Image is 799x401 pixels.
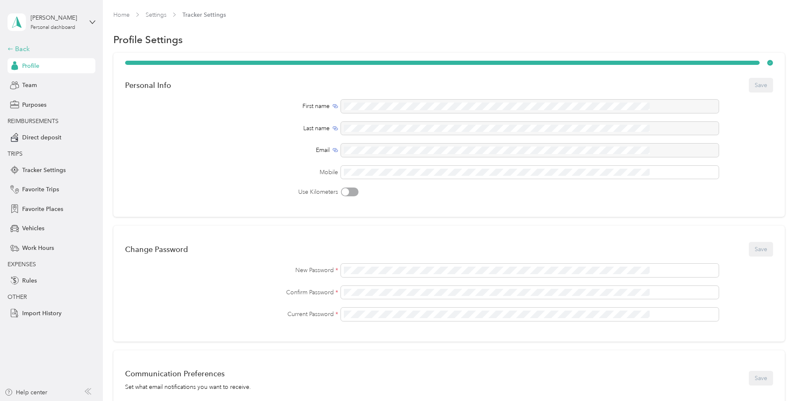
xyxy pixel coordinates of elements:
[302,102,330,111] span: First name
[22,81,37,90] span: Team
[8,118,59,125] span: REIMBURSEMENTS
[125,288,338,297] label: Confirm Password
[125,369,251,378] div: Communication Preferences
[8,261,36,268] span: EXPENSES
[22,100,46,109] span: Purposes
[182,10,226,19] span: Tracker Settings
[125,245,188,254] div: Change Password
[22,62,39,70] span: Profile
[31,13,83,22] div: [PERSON_NAME]
[31,25,75,30] div: Personal dashboard
[113,11,130,18] a: Home
[5,388,47,397] button: Help center
[146,11,166,18] a: Settings
[8,150,23,157] span: TRIPS
[22,309,61,318] span: Import History
[125,266,338,275] label: New Password
[22,205,63,213] span: Favorite Places
[125,168,338,177] label: Mobile
[125,310,338,319] label: Current Password
[22,133,61,142] span: Direct deposit
[125,383,251,391] div: Set what email notifications you want to receive.
[125,81,171,90] div: Personal Info
[8,293,27,301] span: OTHER
[316,146,330,154] span: Email
[113,35,183,44] h1: Profile Settings
[22,244,54,252] span: Work Hours
[8,44,91,54] div: Back
[303,124,330,133] span: Last name
[752,354,799,401] iframe: Everlance-gr Chat Button Frame
[125,188,338,196] label: Use Kilometers
[22,224,44,233] span: Vehicles
[22,276,37,285] span: Rules
[22,166,66,175] span: Tracker Settings
[22,185,59,194] span: Favorite Trips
